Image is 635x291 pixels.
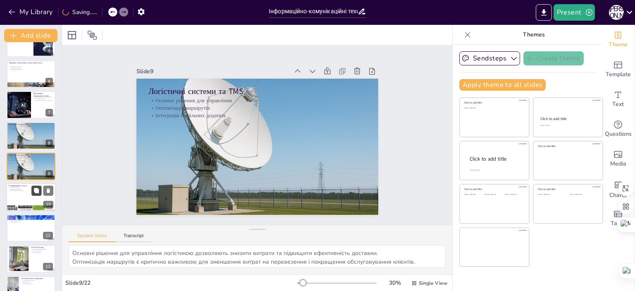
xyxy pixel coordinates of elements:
[612,100,624,109] span: Text
[385,279,405,287] div: 30 %
[43,201,53,209] div: 10
[43,263,53,270] div: 12
[45,78,53,85] div: 6
[538,194,564,196] div: Click to add text
[33,93,53,97] p: Моделювання транспортних потоків
[6,5,56,19] button: My Library
[505,194,523,196] div: Click to add text
[609,5,624,20] div: Л [PERSON_NAME]
[9,127,53,129] p: Оптимізація маршрутів
[87,30,97,40] span: Position
[7,214,55,242] div: 11
[33,99,53,101] p: Планування громадського транспорту
[9,221,53,223] p: Підвищення безпеки
[9,158,53,159] p: Оптимізація маршрутів
[31,249,53,250] p: Основні програми CAD/CAE
[65,279,297,287] div: Slide 9 / 22
[31,252,53,253] p: Зменшення витрат
[605,130,632,139] span: Questions
[65,29,79,42] div: Layout
[611,219,625,228] span: Table
[7,153,55,180] div: 9
[31,246,53,249] p: CAD/CAE-системи
[7,122,55,149] div: 8
[45,109,53,116] div: 7
[4,29,57,42] button: Add slide
[9,219,53,221] p: Контроль витрат пального
[9,216,53,218] p: Системи моніторингу транспорту
[43,186,53,196] button: Delete Slide
[9,66,53,67] p: Основні категорії ПЗ
[9,187,53,189] p: Основні платформи ГІС
[536,4,552,21] button: Export to PowerPoint
[9,190,53,192] p: Планування інфраструктури
[69,233,115,242] button: Speaker Notes
[9,188,53,190] p: Візуалізація маршрутів
[62,8,97,16] div: Saving......
[136,67,289,75] div: Slide 9
[7,245,55,272] div: 12
[470,169,522,171] div: Click to add body
[9,123,53,126] p: Логістичні системи та TMS
[269,5,358,17] input: Insert title
[115,233,152,242] button: Transcript
[464,107,523,109] div: Click to add text
[419,280,447,286] span: Single View
[609,191,627,200] span: Charts
[610,159,626,168] span: Media
[602,114,635,144] div: Get real-time input from your audience
[21,281,53,283] p: Моніторинг руху
[7,91,55,118] div: 7
[602,25,635,55] div: Change the overall theme
[602,144,635,174] div: Add images, graphics, shapes or video
[606,70,631,79] span: Template
[148,104,366,111] p: Оптимізація маршрутів
[538,144,597,148] div: Click to add title
[9,156,53,158] p: Основні рішення для управління
[9,218,53,219] p: Основні системи моніторингу
[602,204,635,233] div: Add a table
[540,116,595,121] div: Click to add title
[9,154,53,156] p: Логістичні системи та TMS
[474,25,593,45] p: Themes
[609,40,628,49] span: Theme
[485,194,503,196] div: Click to add text
[21,277,53,280] p: Системи безпеки й управління
[464,188,523,191] div: Click to add title
[459,51,520,65] button: Sendsteps
[609,4,624,21] button: Л [PERSON_NAME]
[33,96,53,98] p: Основні програми для моделювання
[470,155,523,162] div: Click to add title
[45,170,53,178] div: 9
[538,188,597,191] div: Click to add title
[464,101,523,104] div: Click to add title
[602,174,635,204] div: Add charts and graphs
[9,159,53,161] p: Інтеграція мобільних додатків
[540,125,595,127] div: Click to add text
[7,30,55,57] div: 5
[148,85,366,96] p: Логістичні системи та TMS
[523,51,584,65] button: Create theme
[6,183,56,212] div: 10
[464,194,483,196] div: Click to add text
[45,47,53,55] div: 5
[31,186,41,196] button: Duplicate Slide
[9,185,53,187] p: Геоінформаційні системи
[7,60,55,88] div: 6
[148,96,366,104] p: Основні рішення для управління
[9,125,53,127] p: Основні рішення для управління
[21,283,53,284] p: Реконструкція ДТП
[9,69,53,70] p: Підвищення ефективності
[31,250,53,252] p: Створення моделей
[43,232,53,239] div: 11
[554,4,595,21] button: Present
[570,194,596,196] div: Click to add text
[459,79,546,91] button: Apply theme to all slides
[21,279,53,281] p: Основні системи безпеки
[45,139,53,147] div: 8
[602,84,635,114] div: Add text boxes
[602,55,635,84] div: Add ready made slides
[69,245,446,268] textarea: Основні рішення для управління логістикою дозволяють знизити витрати та підвищити ефективність до...
[33,98,53,100] p: Прогнозування попиту
[9,62,53,64] p: Програмне забезпечення у транспортній галузі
